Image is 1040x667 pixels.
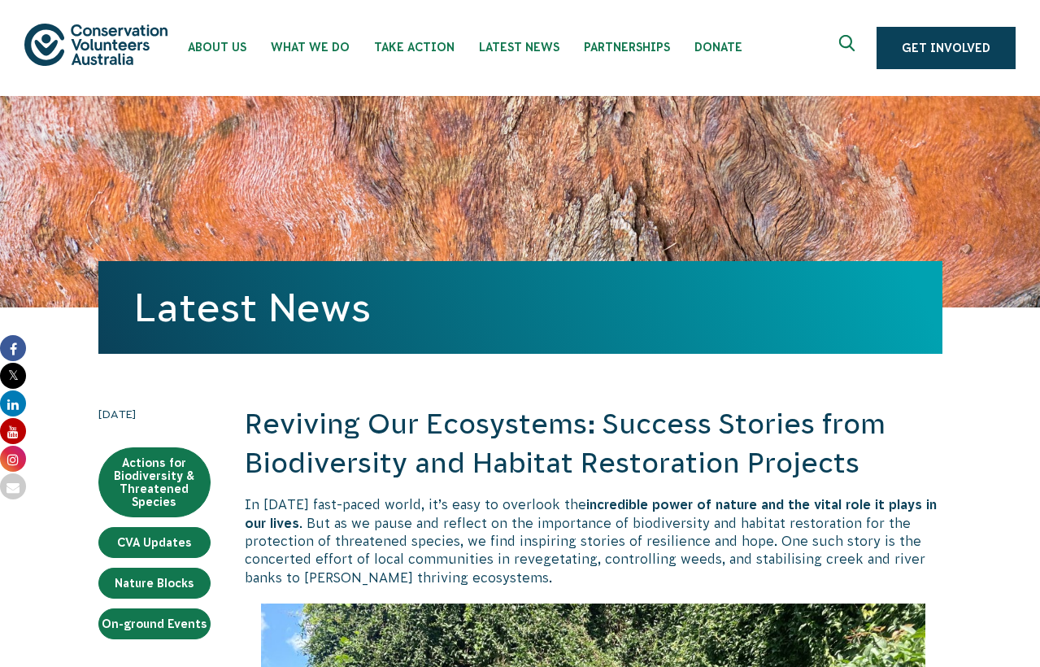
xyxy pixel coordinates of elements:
a: CVA Updates [98,527,211,558]
span: Expand search box [839,35,859,61]
span: Donate [694,41,742,54]
a: Actions for Biodiversity & Threatened Species [98,447,211,517]
strong: incredible power of nature and the vital role it plays in our lives [245,497,937,530]
img: logo.svg [24,24,168,65]
span: Latest News [479,41,559,54]
a: On-ground Events [98,608,211,639]
a: Get Involved [877,27,1016,69]
a: Nature Blocks [98,568,211,599]
p: In [DATE] fast-paced world, it’s easy to overlook the . But as we pause and reflect on the import... [245,495,942,586]
time: [DATE] [98,405,211,423]
span: Take Action [374,41,455,54]
span: What We Do [271,41,350,54]
span: Partnerships [584,41,670,54]
span: About Us [188,41,246,54]
a: Latest News [134,286,371,329]
h2: Reviving Our Ecosystems: Success Stories from Biodiversity and Habitat Restoration Projects [245,405,942,482]
button: Expand search box Close search box [829,28,868,68]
